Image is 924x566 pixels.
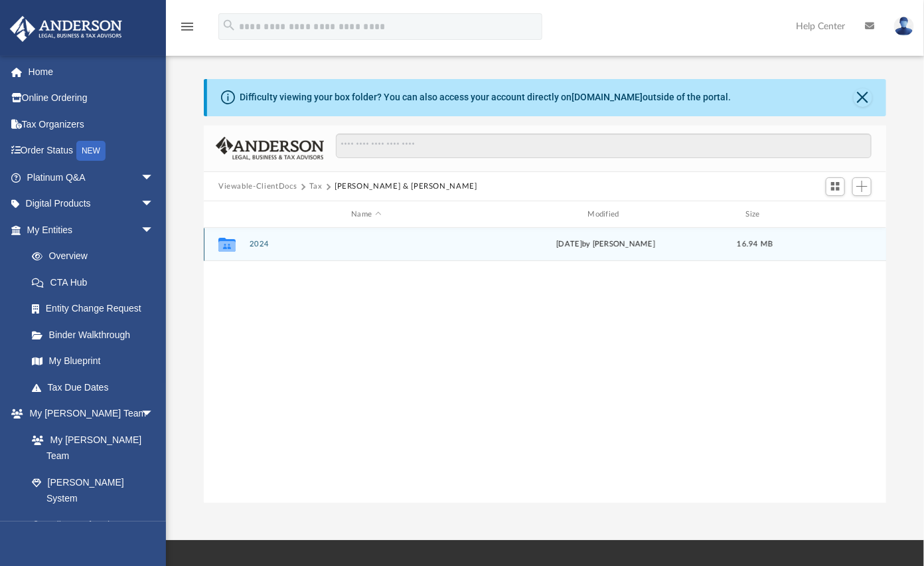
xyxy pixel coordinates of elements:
[556,240,582,248] span: [DATE]
[9,111,174,138] a: Tax Organizers
[894,17,914,36] img: User Pic
[309,181,323,193] button: Tax
[250,240,483,249] button: 2024
[141,191,167,218] span: arrow_drop_down
[240,90,731,104] div: Difficulty viewing your box folder? You can also access your account directly on outside of the p...
[19,512,167,538] a: Client Referrals
[852,177,872,196] button: Add
[489,238,723,250] div: by [PERSON_NAME]
[9,217,174,243] a: My Entitiesarrow_drop_down
[222,18,236,33] i: search
[19,296,174,322] a: Entity Change Request
[9,191,174,217] a: Digital Productsarrow_drop_down
[335,181,477,193] button: [PERSON_NAME] & [PERSON_NAME]
[179,25,195,35] a: menu
[210,209,243,221] div: id
[19,469,167,512] a: [PERSON_NAME] System
[218,181,297,193] button: Viewable-ClientDocs
[19,374,174,401] a: Tax Due Dates
[572,92,643,102] a: [DOMAIN_NAME]
[826,177,846,196] button: Switch to Grid View
[9,401,167,427] a: My [PERSON_NAME] Teamarrow_drop_down
[19,269,174,296] a: CTA Hub
[19,348,167,375] a: My Blueprint
[729,209,782,221] div: Size
[141,401,167,428] span: arrow_drop_down
[787,209,880,221] div: id
[19,322,174,348] a: Binder Walkthrough
[9,58,174,85] a: Home
[141,164,167,191] span: arrow_drop_down
[489,209,723,221] div: Modified
[19,426,161,469] a: My [PERSON_NAME] Team
[336,134,872,159] input: Search files and folders
[204,228,886,504] div: grid
[854,88,872,107] button: Close
[179,19,195,35] i: menu
[6,16,126,42] img: Anderson Advisors Platinum Portal
[141,217,167,244] span: arrow_drop_down
[737,240,773,248] span: 16.94 MB
[9,85,174,112] a: Online Ordering
[249,209,483,221] div: Name
[76,141,106,161] div: NEW
[9,138,174,165] a: Order StatusNEW
[9,164,174,191] a: Platinum Q&Aarrow_drop_down
[19,243,174,270] a: Overview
